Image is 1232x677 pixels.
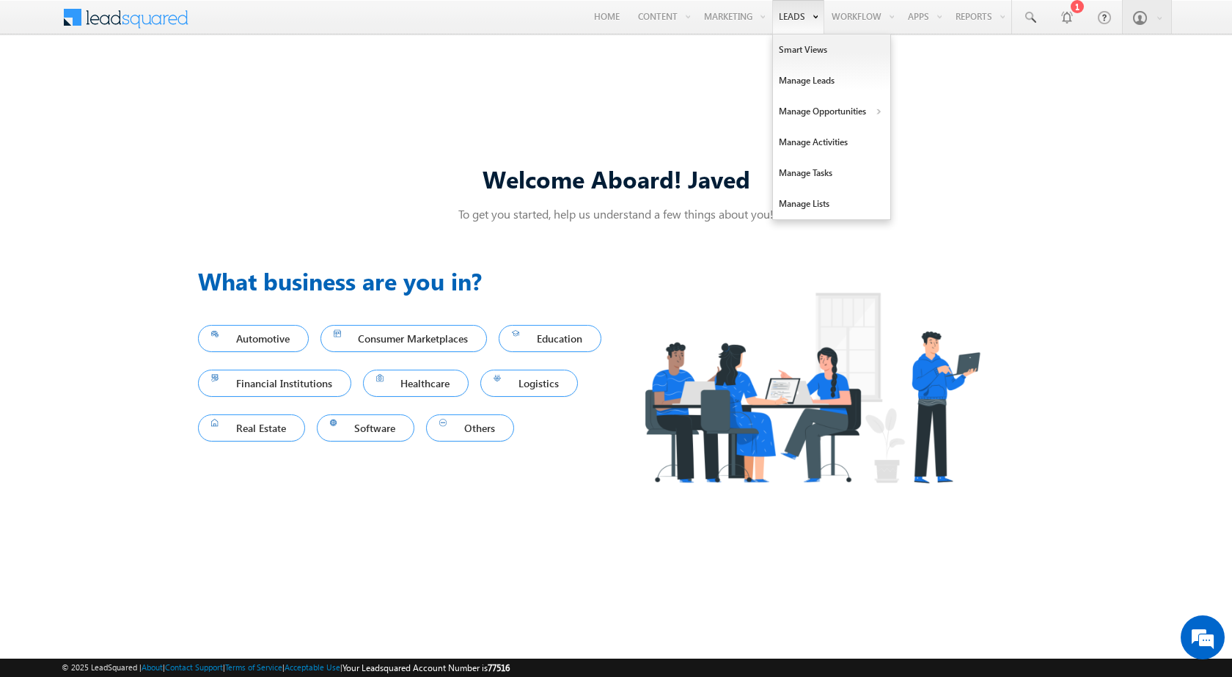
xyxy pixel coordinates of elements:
span: Software [330,418,402,438]
h3: What business are you in? [198,263,616,299]
a: Manage Activities [773,127,890,158]
a: Terms of Service [225,662,282,672]
span: Real Estate [211,418,292,438]
a: Manage Tasks [773,158,890,189]
a: Contact Support [165,662,223,672]
span: Healthcare [376,373,456,393]
span: Financial Institutions [211,373,338,393]
span: 77516 [488,662,510,673]
a: Acceptable Use [285,662,340,672]
div: Minimize live chat window [241,7,276,43]
div: Welcome Aboard! Javed [198,163,1034,194]
span: © 2025 LeadSquared | | | | | [62,661,510,675]
span: Others [439,418,501,438]
span: Consumer Marketplaces [334,329,474,348]
div: Chat with us now [76,77,246,96]
span: Logistics [494,373,565,393]
a: Manage Opportunities [773,96,890,127]
img: d_60004797649_company_0_60004797649 [25,77,62,96]
p: To get you started, help us understand a few things about you! [198,206,1034,222]
span: Your Leadsquared Account Number is [342,662,510,673]
a: About [142,662,163,672]
a: Smart Views [773,34,890,65]
img: Industry.png [616,263,1008,512]
a: Manage Lists [773,189,890,219]
span: Education [512,329,588,348]
em: Start Chat [199,452,266,472]
span: Automotive [211,329,296,348]
a: Manage Leads [773,65,890,96]
textarea: Type your message and hit 'Enter' [19,136,268,439]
